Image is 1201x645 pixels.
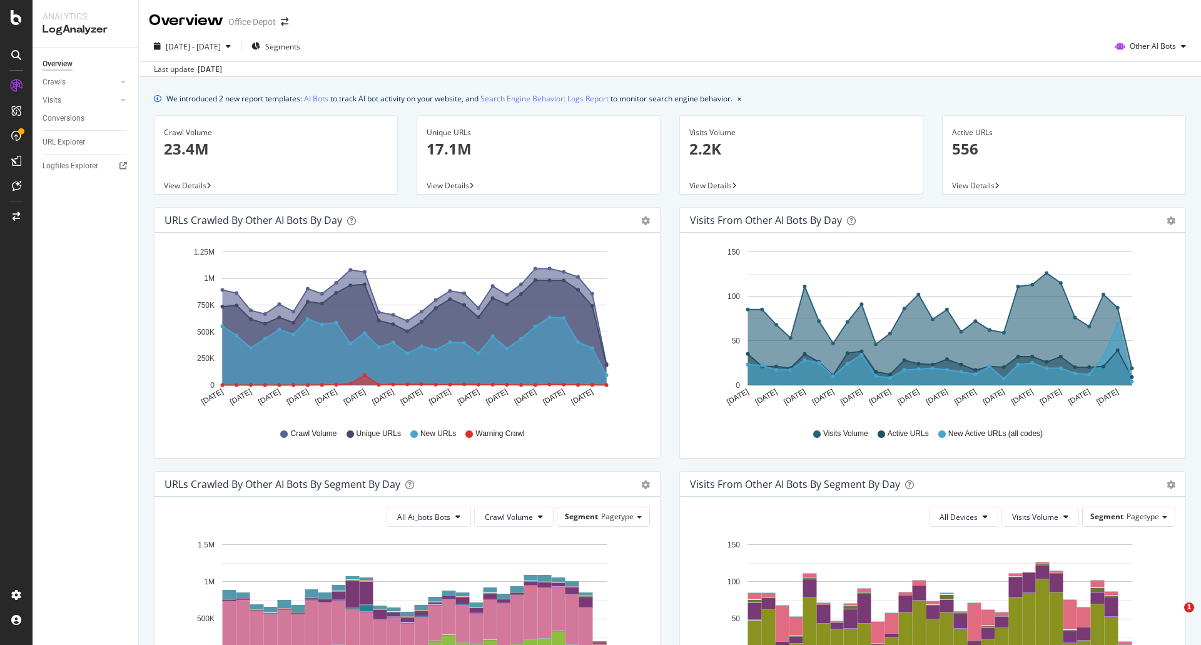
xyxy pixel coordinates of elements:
a: Crawls [43,76,117,89]
span: View Details [952,180,995,191]
span: Crawl Volume [485,512,533,522]
span: Pagetype [601,511,634,522]
text: 1M [204,275,215,283]
text: 250K [197,354,215,363]
text: [DATE] [754,387,779,407]
text: [DATE] [484,387,509,407]
text: 100 [727,577,740,586]
text: [DATE] [811,387,836,407]
text: [DATE] [725,387,750,407]
button: close banner [734,89,744,108]
text: 50 [732,615,741,624]
div: gear [641,480,650,489]
span: Other AI Bots [1130,41,1176,51]
text: [DATE] [1067,387,1092,407]
div: URLs Crawled by Other AI Bots By Segment By Day [165,478,400,490]
text: [DATE] [513,387,538,407]
a: Search Engine Behavior: Logs Report [480,92,609,105]
div: info banner [154,92,1186,105]
text: [DATE] [285,387,310,407]
text: 0 [736,381,740,390]
text: [DATE] [925,387,950,407]
div: gear [1167,480,1175,489]
div: Crawls [43,76,66,89]
iframe: Intercom live chat [1158,602,1188,632]
text: 1M [204,577,215,586]
button: [DATE] - [DATE] [149,36,236,56]
text: [DATE] [782,387,807,407]
div: Office Depot [228,16,276,28]
svg: A chart. [165,243,646,417]
span: Visits Volume [823,429,868,439]
a: Logfiles Explorer [43,160,129,173]
a: AI Bots [304,92,328,105]
span: [DATE] - [DATE] [166,41,221,52]
p: 2.2K [689,138,913,160]
div: Overview [149,10,223,31]
button: Other AI Bots [1110,36,1191,56]
span: Crawl Volume [290,429,337,439]
text: 500K [197,328,215,337]
a: Conversions [43,112,129,125]
span: All Devices [940,512,978,522]
text: 1.5M [198,541,215,549]
text: 100 [727,292,740,301]
div: Analytics [43,10,128,23]
a: URL Explorer [43,136,129,149]
div: Logfiles Explorer [43,160,98,173]
text: 50 [732,337,741,345]
div: Crawl Volume [164,127,388,138]
text: [DATE] [456,387,481,407]
span: All Ai_bots Bots [397,512,450,522]
div: gear [1167,216,1175,225]
button: Crawl Volume [474,507,554,527]
text: [DATE] [399,387,424,407]
text: [DATE] [200,387,225,407]
text: [DATE] [427,387,452,407]
text: 1.25M [194,248,215,256]
span: 1 [1184,602,1194,612]
div: Visits from Other AI Bots By Segment By Day [690,478,900,490]
span: Warning Crawl [475,429,524,439]
div: Visits Volume [689,127,913,138]
text: [DATE] [953,387,978,407]
text: 150 [727,541,740,549]
text: [DATE] [570,387,595,407]
svg: A chart. [690,243,1171,417]
div: Visits [43,94,61,107]
p: 23.4M [164,138,388,160]
div: Last update [154,64,222,75]
div: Active URLs [952,127,1176,138]
a: Visits [43,94,117,107]
span: Segment [1090,511,1123,522]
text: [DATE] [313,387,338,407]
div: [DATE] [198,64,222,75]
span: Active URLs [888,429,929,439]
p: 17.1M [427,138,651,160]
span: Segment [565,511,598,522]
div: We introduced 2 new report templates: to track AI bot activity on your website, and to monitor se... [166,92,732,105]
span: New Active URLs (all codes) [948,429,1043,439]
text: [DATE] [1038,387,1063,407]
text: [DATE] [541,387,566,407]
div: Visits from Other AI Bots by day [690,214,842,226]
text: [DATE] [868,387,893,407]
div: URLs Crawled by Other AI Bots by day [165,214,342,226]
text: 0 [210,381,215,390]
text: [DATE] [981,387,1006,407]
div: LogAnalyzer [43,23,128,37]
text: [DATE] [839,387,864,407]
text: [DATE] [370,387,395,407]
div: Unique URLs [427,127,651,138]
text: 750K [197,301,215,310]
span: Segments [265,41,300,52]
div: arrow-right-arrow-left [281,18,288,26]
text: 150 [727,248,740,256]
span: New URLs [420,429,456,439]
text: [DATE] [896,387,921,407]
span: Unique URLs [357,429,401,439]
span: View Details [427,180,469,191]
text: 500K [197,615,215,624]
